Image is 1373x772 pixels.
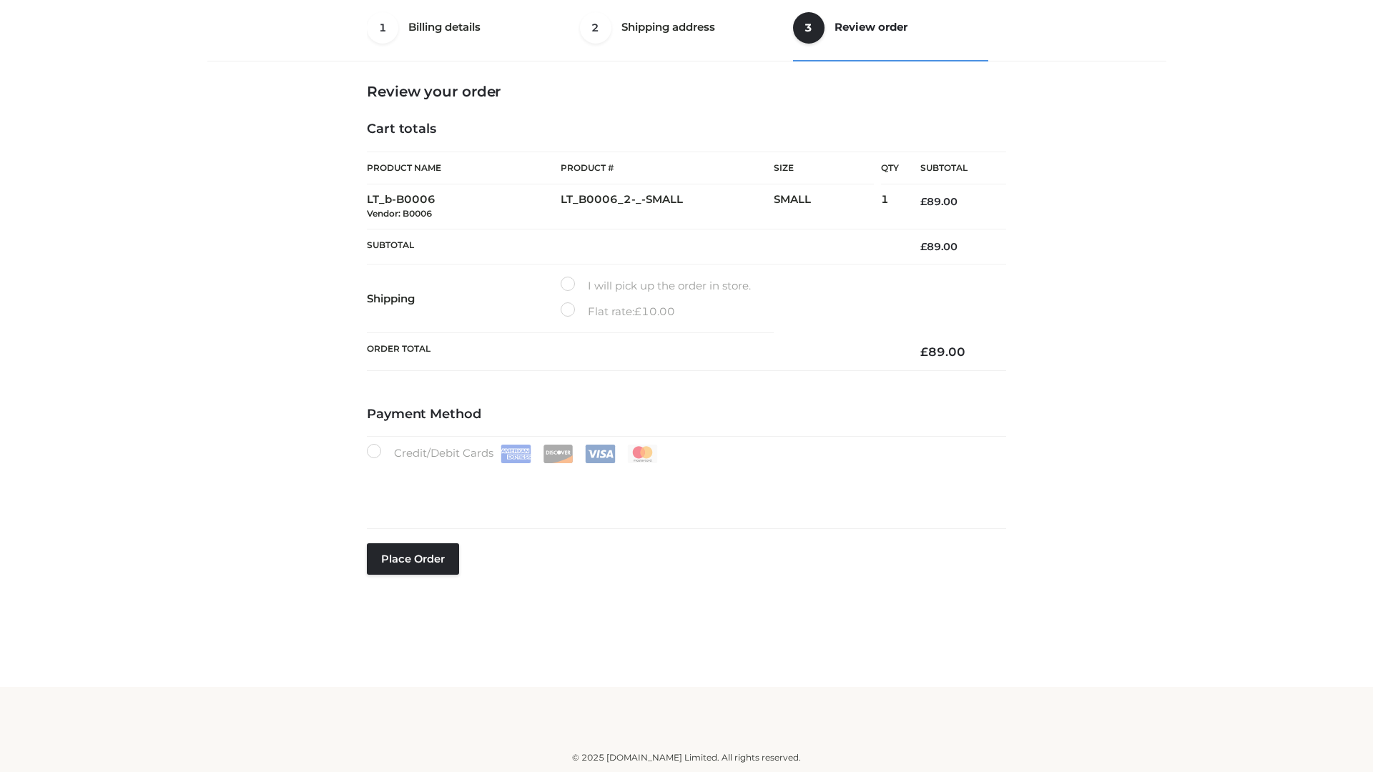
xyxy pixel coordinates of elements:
span: £ [920,345,928,359]
label: Credit/Debit Cards [367,444,659,463]
small: Vendor: B0006 [367,208,432,219]
button: Place order [367,543,459,575]
th: Shipping [367,264,561,333]
th: Qty [881,152,899,184]
label: Flat rate: [561,302,675,321]
h4: Cart totals [367,122,1006,137]
td: LT_B0006_2-_-SMALL [561,184,774,229]
span: £ [920,240,927,253]
bdi: 89.00 [920,240,958,253]
span: £ [634,305,641,318]
td: SMALL [774,184,881,229]
th: Product # [561,152,774,184]
bdi: 10.00 [634,305,675,318]
th: Subtotal [367,229,899,264]
th: Size [774,152,874,184]
th: Order Total [367,333,899,371]
th: Product Name [367,152,561,184]
td: 1 [881,184,899,229]
iframe: Secure payment input frame [364,460,1003,513]
img: Discover [543,445,574,463]
td: LT_b-B0006 [367,184,561,229]
label: I will pick up the order in store. [561,277,751,295]
img: Visa [585,445,616,463]
h3: Review your order [367,83,1006,100]
img: Amex [501,445,531,463]
div: © 2025 [DOMAIN_NAME] Limited. All rights reserved. [212,751,1161,765]
bdi: 89.00 [920,345,965,359]
h4: Payment Method [367,407,1006,422]
th: Subtotal [899,152,1006,184]
bdi: 89.00 [920,195,958,208]
img: Mastercard [627,445,658,463]
span: £ [920,195,927,208]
